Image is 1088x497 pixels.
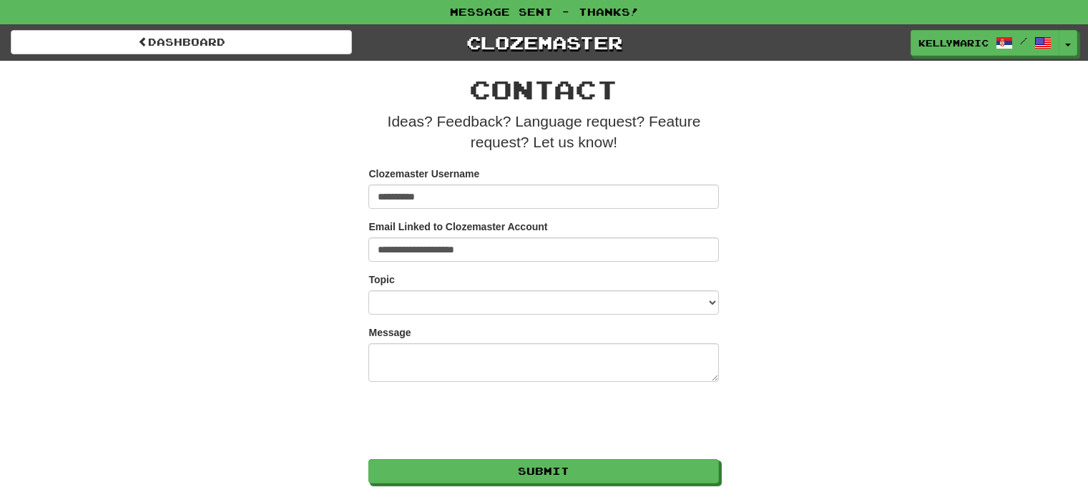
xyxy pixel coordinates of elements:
[368,272,394,287] label: Topic
[1020,36,1027,46] span: /
[368,459,719,483] button: Submit
[368,220,547,234] label: Email Linked to Clozemaster Account
[368,393,586,448] iframe: reCAPTCHA
[368,167,479,181] label: Clozemaster Username
[368,75,719,104] h1: Contact
[911,30,1059,56] a: KellyMaric /
[368,325,411,340] label: Message
[373,30,715,55] a: Clozemaster
[11,30,352,54] a: Dashboard
[368,111,719,153] p: Ideas? Feedback? Language request? Feature request? Let us know!
[918,36,989,49] span: KellyMaric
